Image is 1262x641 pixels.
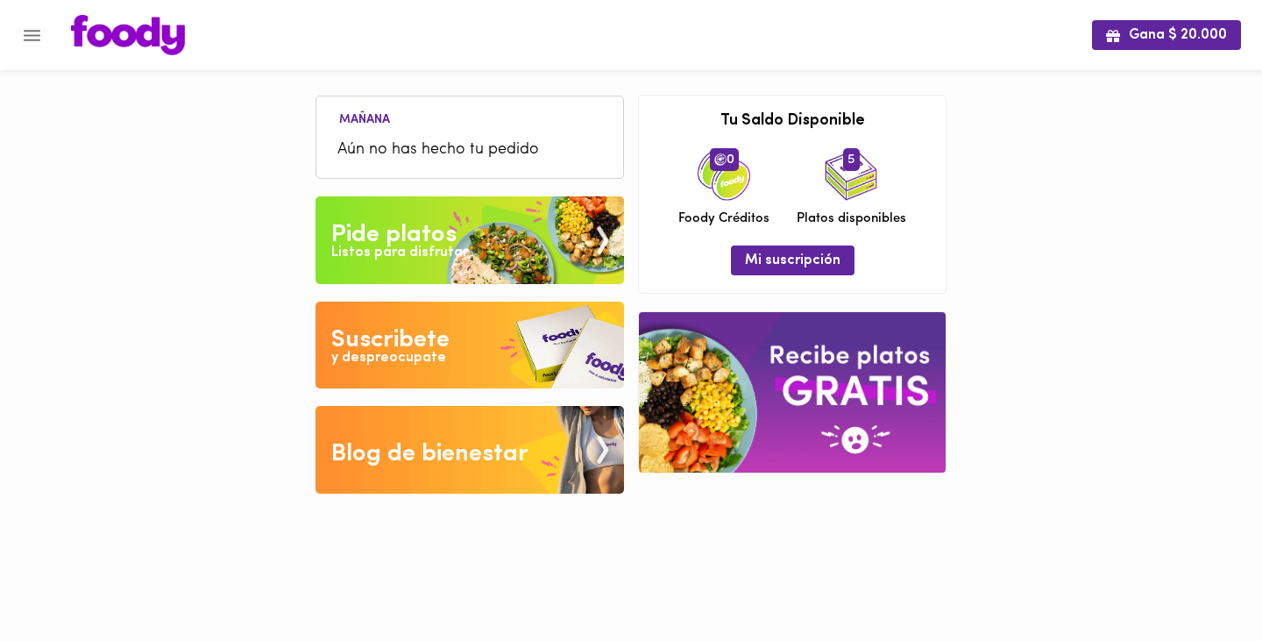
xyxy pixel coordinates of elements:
[11,14,53,57] button: Menu
[331,348,446,368] div: y despreocupate
[315,302,624,389] img: Disfruta bajar de peso
[331,437,528,472] div: Blog de bienestar
[843,148,860,171] span: 5
[1160,539,1244,623] iframe: Messagebird Livechat Widget
[337,139,602,162] span: Aún no has hecho tu pedido
[678,210,769,228] span: Foody Créditos
[71,15,185,55] img: logo.png
[1106,27,1227,44] span: Gana $ 20.000
[315,406,624,494] img: Blog de bienestar
[639,312,946,473] img: referral-banner.png
[731,246,854,274] button: Mi suscripción
[1092,20,1241,49] button: Gana $ 20.000
[652,113,932,131] h3: Tu Saldo Disponible
[714,153,727,166] img: foody-creditos.png
[825,148,877,201] img: icon_dishes.png
[745,253,840,269] span: Mi suscripción
[797,210,906,228] span: Platos disponibles
[315,196,624,284] img: Pide un Platos
[331,217,457,253] div: Pide platos
[331,243,468,263] div: Listos para disfrutar
[331,323,450,358] div: Suscribete
[698,148,750,201] img: credits-package.png
[710,148,739,171] span: 0
[325,110,404,126] li: Mañana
